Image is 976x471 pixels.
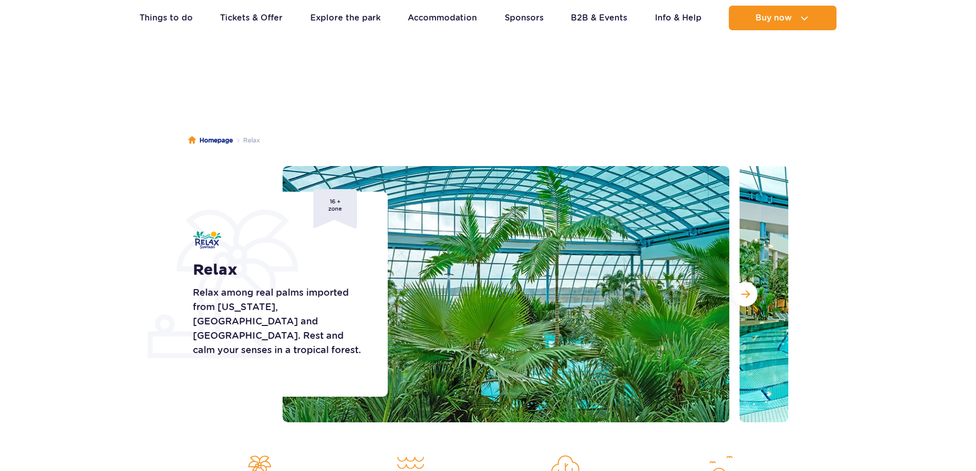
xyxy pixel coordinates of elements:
a: Info & Help [655,6,702,30]
a: Explore the park [310,6,381,30]
span: Buy now [755,13,792,23]
span: 16 + zone [313,189,357,229]
a: Accommodation [408,6,477,30]
h1: Relax [193,261,365,279]
button: Next slide [733,282,758,306]
p: Relax among real palms imported from [US_STATE], [GEOGRAPHIC_DATA] and [GEOGRAPHIC_DATA]. Rest an... [193,285,365,357]
img: Relax [193,231,222,249]
a: B2B & Events [571,6,627,30]
button: Buy now [729,6,836,30]
a: Sponsors [505,6,544,30]
a: Tickets & Offer [220,6,283,30]
li: Relax [233,135,260,146]
a: Things to do [140,6,193,30]
a: Homepage [188,135,233,146]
